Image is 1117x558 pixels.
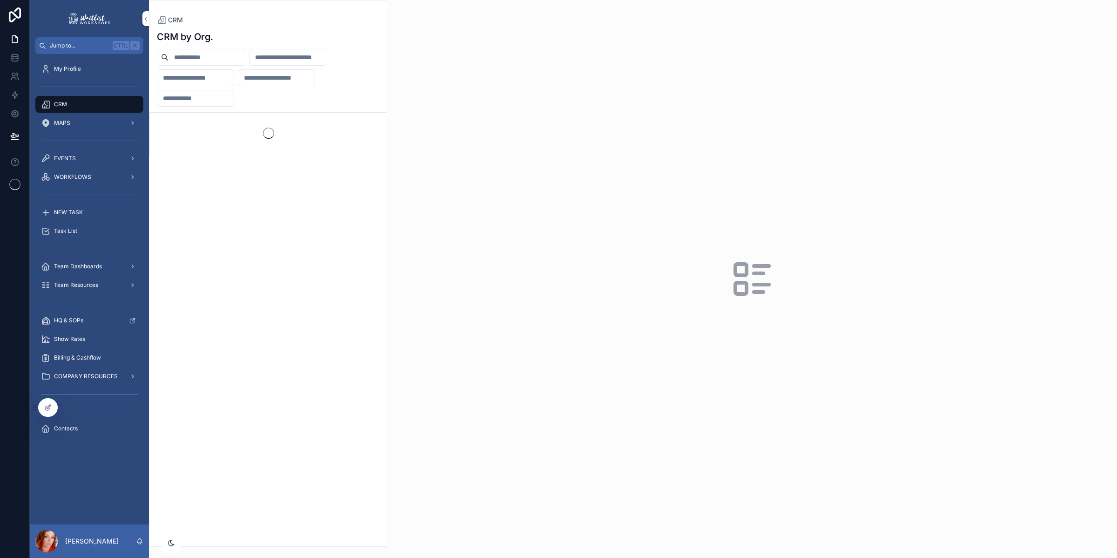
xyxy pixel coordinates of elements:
[157,30,213,43] h1: CRM by Org.
[35,312,143,329] a: HQ & SOPs
[35,331,143,347] a: Show Rates
[54,373,118,380] span: COMPANY RESOURCES
[67,11,112,26] img: App logo
[35,115,143,131] a: MAPS
[157,15,183,25] a: CRM
[54,425,78,432] span: Contacts
[54,227,77,235] span: Task List
[54,119,70,127] span: MAPS
[54,263,102,270] span: Team Dashboards
[35,223,143,239] a: Task List
[54,335,85,343] span: Show Rates
[54,317,83,324] span: HQ & SOPs
[35,204,143,221] a: NEW TASK
[168,15,183,25] span: CRM
[54,65,81,73] span: My Profile
[35,258,143,275] a: Team Dashboards
[35,420,143,437] a: Contacts
[54,354,101,361] span: Billing & Cashflow
[35,37,143,54] button: Jump to...CtrlK
[50,42,109,49] span: Jump to...
[35,169,143,185] a: WORKFLOWS
[35,150,143,167] a: EVENTS
[35,349,143,366] a: Billing & Cashflow
[35,277,143,293] a: Team Resources
[113,41,129,50] span: Ctrl
[35,61,143,77] a: My Profile
[54,101,67,108] span: CRM
[54,173,91,181] span: WORKFLOWS
[54,209,83,216] span: NEW TASK
[65,537,119,546] p: [PERSON_NAME]
[54,281,98,289] span: Team Resources
[30,54,149,449] div: scrollable content
[54,155,76,162] span: EVENTS
[35,96,143,113] a: CRM
[131,42,139,49] span: K
[35,368,143,385] a: COMPANY RESOURCES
